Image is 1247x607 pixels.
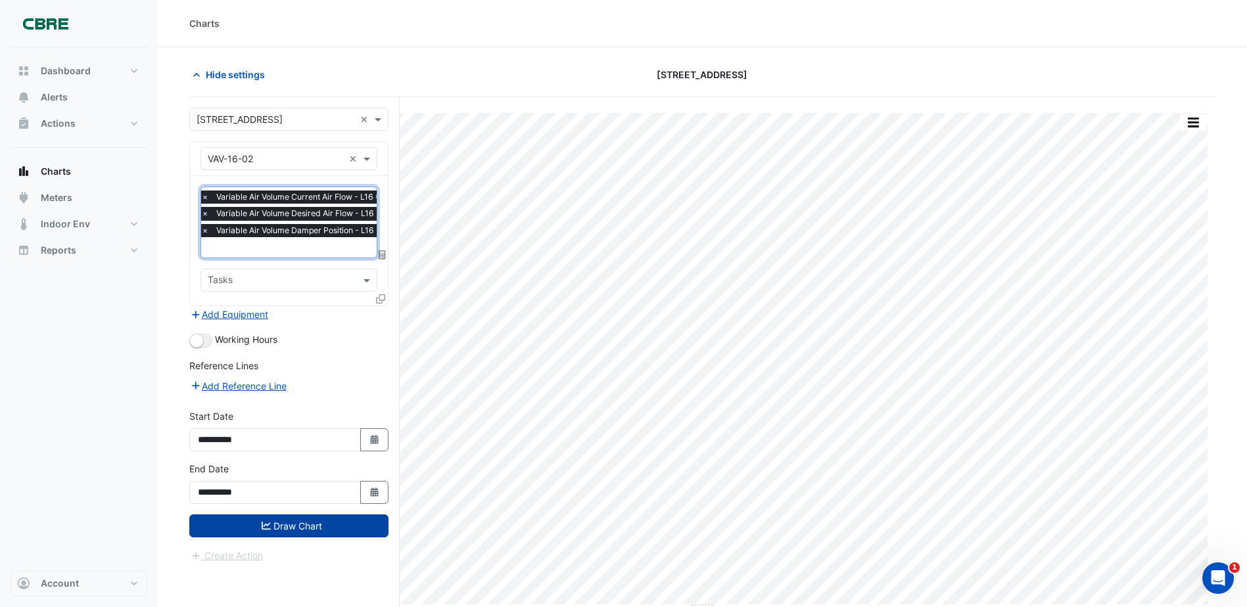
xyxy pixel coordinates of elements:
[11,237,147,263] button: Reports
[199,207,211,220] span: ×
[11,211,147,237] button: Indoor Env
[189,378,287,393] button: Add Reference Line
[189,359,258,372] label: Reference Lines
[11,185,147,211] button: Meters
[41,244,76,257] span: Reports
[17,244,30,257] app-icon: Reports
[360,112,371,126] span: Clear
[41,64,91,78] span: Dashboard
[349,152,360,166] span: Clear
[189,462,229,476] label: End Date
[189,514,388,537] button: Draw Chart
[11,58,147,84] button: Dashboard
[17,117,30,130] app-icon: Actions
[11,570,147,596] button: Account
[11,158,147,185] button: Charts
[41,91,68,104] span: Alerts
[17,165,30,178] app-icon: Charts
[17,217,30,231] app-icon: Indoor Env
[1180,114,1206,131] button: More Options
[369,434,381,445] fa-icon: Select Date
[11,110,147,137] button: Actions
[189,63,273,86] button: Hide settings
[1229,562,1240,573] span: 1
[213,191,484,204] span: Variable Air Volume Current Air Flow - L16 (NABERS IE), 16-02
[1202,562,1234,594] iframe: Intercom live chat
[189,307,269,322] button: Add Equipment
[206,68,265,81] span: Hide settings
[199,191,211,204] span: ×
[369,487,381,498] fa-icon: Select Date
[17,64,30,78] app-icon: Dashboard
[41,117,76,130] span: Actions
[11,84,147,110] button: Alerts
[657,68,747,81] span: [STREET_ADDRESS]
[189,409,233,423] label: Start Date
[376,293,385,304] span: Clone Favourites and Tasks from this Equipment to other Equipment
[41,191,72,204] span: Meters
[215,334,277,345] span: Working Hours
[189,549,264,560] app-escalated-ticket-create-button: Please draw the charts first
[213,207,484,220] span: Variable Air Volume Desired Air Flow - L16 (NABERS IE), 16-02
[17,91,30,104] app-icon: Alerts
[17,191,30,204] app-icon: Meters
[199,224,211,237] span: ×
[213,224,484,237] span: Variable Air Volume Damper Position - L16 (NABERS IE), 16-02
[206,273,233,290] div: Tasks
[41,165,71,178] span: Charts
[41,217,90,231] span: Indoor Env
[41,577,79,590] span: Account
[377,249,388,260] span: Choose Function
[16,11,75,37] img: Company Logo
[189,16,220,30] div: Charts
